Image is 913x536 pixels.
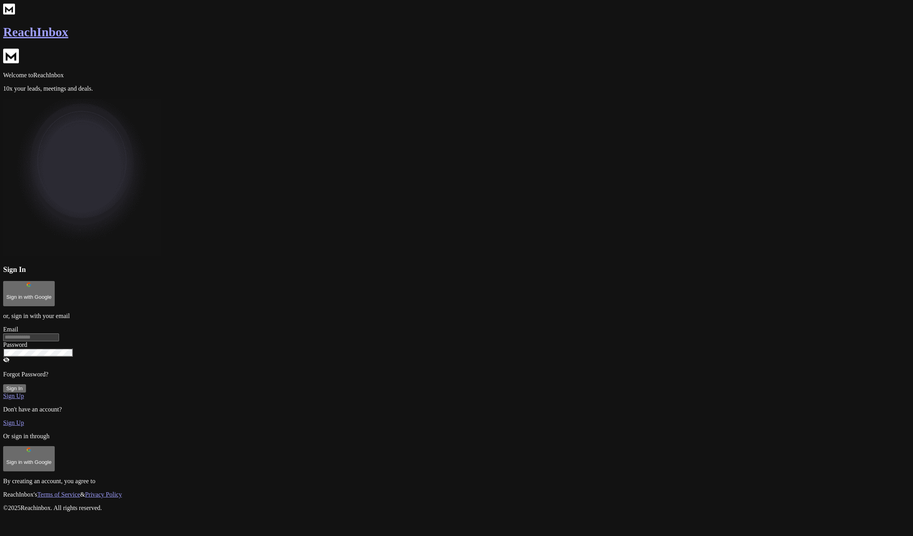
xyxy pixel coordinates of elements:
[37,491,80,498] a: Terms of Service
[3,504,910,512] p: © 2025 Reachinbox. All rights reserved.
[3,406,910,413] p: Don't have an account?
[3,341,27,348] label: Password
[3,9,910,39] a: ReachInbox
[3,491,910,498] p: ReachInbox's &
[6,459,52,465] p: Sign in with Google
[3,72,910,79] p: Welcome to ReachInbox
[3,326,18,333] label: Email
[3,85,910,92] p: 10x your leads, meetings and deals.
[3,265,910,274] h3: Sign In
[3,3,15,15] img: logo
[3,419,24,426] a: Sign Up
[3,25,910,39] h1: ReachInbox
[3,313,910,320] p: or, sign in with your email
[3,281,55,306] button: Sign in with Google
[6,294,52,300] p: Sign in with Google
[3,48,19,64] img: logo
[3,478,910,485] p: By creating an account, you agree to
[3,371,910,378] p: Forgot Password?
[3,446,55,471] button: Sign in with Google
[85,491,122,498] a: Privacy Policy
[3,393,24,399] a: Sign Up
[3,99,161,256] img: Header
[3,433,910,440] p: Or sign in through
[3,384,26,393] button: Sign In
